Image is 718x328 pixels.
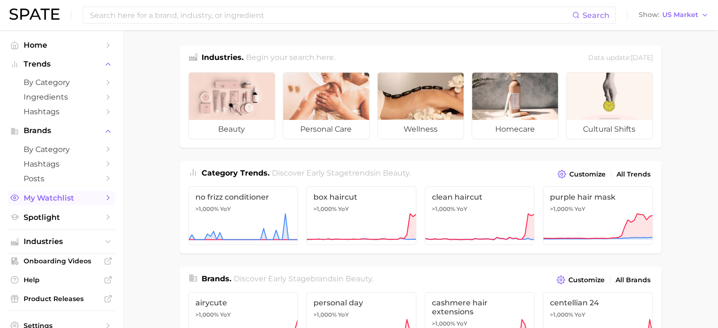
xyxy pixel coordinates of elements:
[338,311,349,319] span: YoY
[8,104,115,119] a: Hashtags
[383,168,409,177] span: beauty
[188,186,298,245] a: no frizz conditioner>1,000% YoY
[8,142,115,157] a: by Category
[195,193,291,202] span: no frizz conditioner
[8,235,115,249] button: Industries
[554,273,607,286] button: Customize
[574,205,585,213] span: YoY
[378,120,464,139] span: wellness
[432,320,455,327] span: >1,000%
[338,205,349,213] span: YoY
[583,11,609,20] span: Search
[89,7,572,23] input: Search here for a brand, industry, or ingredient
[24,41,99,50] span: Home
[8,171,115,186] a: Posts
[195,205,219,212] span: >1,000%
[306,186,416,245] a: box haircut>1,000% YoY
[636,9,711,21] button: ShowUS Market
[272,168,411,177] span: Discover Early Stage trends in .
[432,193,528,202] span: clean haircut
[617,170,650,178] span: All Trends
[8,210,115,225] a: Spotlight
[313,311,337,318] span: >1,000%
[283,120,369,139] span: personal care
[550,311,573,318] span: >1,000%
[550,193,646,202] span: purple hair mask
[202,168,270,177] span: Category Trends .
[472,120,558,139] span: homecare
[472,72,558,139] a: homecare
[246,52,335,65] h2: Begin your search here.
[188,72,275,139] a: beauty
[24,294,99,303] span: Product Releases
[555,168,608,181] button: Customize
[24,107,99,116] span: Hashtags
[569,170,606,178] span: Customize
[24,60,99,68] span: Trends
[24,276,99,284] span: Help
[614,168,653,181] a: All Trends
[574,311,585,319] span: YoY
[8,57,115,71] button: Trends
[195,311,219,318] span: >1,000%
[8,157,115,171] a: Hashtags
[456,320,467,328] span: YoY
[566,72,653,139] a: cultural shifts
[346,274,372,283] span: beauty
[220,205,231,213] span: YoY
[313,205,337,212] span: >1,000%
[8,273,115,287] a: Help
[202,274,231,283] span: Brands .
[202,52,244,65] h1: Industries.
[550,298,646,307] span: centellian 24
[613,274,653,286] a: All Brands
[8,254,115,268] a: Onboarding Videos
[9,8,59,20] img: SPATE
[189,120,275,139] span: beauty
[432,205,455,212] span: >1,000%
[8,38,115,52] a: Home
[24,174,99,183] span: Posts
[568,276,605,284] span: Customize
[566,120,652,139] span: cultural shifts
[8,124,115,138] button: Brands
[432,298,528,316] span: cashmere hair extensions
[425,186,535,245] a: clean haircut>1,000% YoY
[377,72,464,139] a: wellness
[616,276,650,284] span: All Brands
[234,274,373,283] span: Discover Early Stage brands in .
[24,160,99,168] span: Hashtags
[8,75,115,90] a: by Category
[24,257,99,265] span: Onboarding Videos
[24,193,99,202] span: My Watchlist
[662,12,698,17] span: US Market
[195,298,291,307] span: airycute
[8,292,115,306] a: Product Releases
[24,126,99,135] span: Brands
[313,193,409,202] span: box haircut
[543,186,653,245] a: purple hair mask>1,000% YoY
[313,298,409,307] span: personal day
[456,205,467,213] span: YoY
[8,90,115,104] a: Ingredients
[8,191,115,205] a: My Watchlist
[24,237,99,246] span: Industries
[550,205,573,212] span: >1,000%
[283,72,370,139] a: personal care
[24,93,99,101] span: Ingredients
[24,145,99,154] span: by Category
[220,311,231,319] span: YoY
[24,78,99,87] span: by Category
[639,12,659,17] span: Show
[588,52,653,65] div: Data update: [DATE]
[24,213,99,222] span: Spotlight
